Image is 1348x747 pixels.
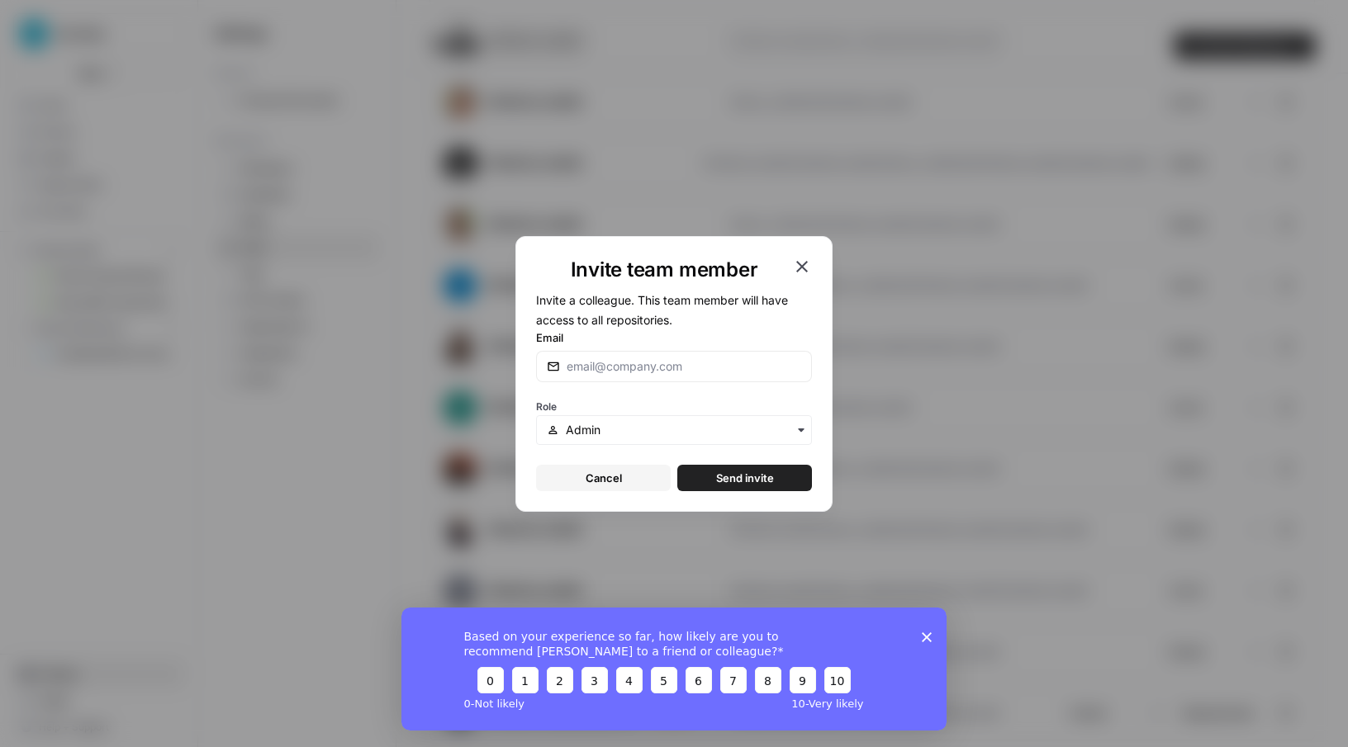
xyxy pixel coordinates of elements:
[536,400,557,413] span: Role
[567,358,795,375] input: email@company.com
[716,470,774,486] span: Send invite
[566,422,801,438] input: Admin
[536,293,788,327] span: Invite a colleague. This team member will have access to all repositories.
[586,470,622,486] span: Cancel
[677,465,812,491] button: Send invite
[401,608,947,730] iframe: Survey from AirOps
[536,465,671,491] button: Cancel
[536,257,792,283] h1: Invite team member
[536,329,812,346] label: Email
